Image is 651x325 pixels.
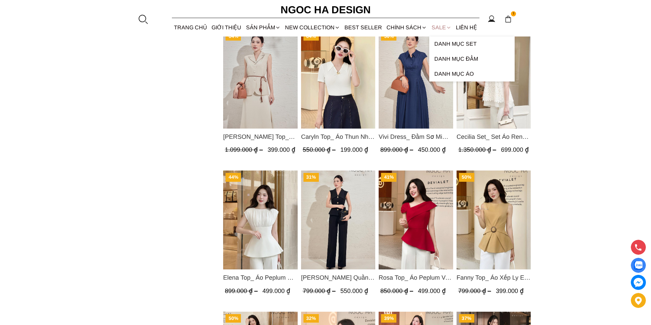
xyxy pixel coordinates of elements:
[458,287,492,294] span: 799.000 ₫
[418,287,446,294] span: 499.000 ₫
[301,171,375,269] a: Product image - Lara Pants_ Quần Suông Trắng Q059
[223,171,298,269] img: Elena Top_ Áo Peplum Cổ Nhún Màu Trắng A1066
[223,30,298,129] a: Product image - Audrey Top_ Áo Vest Linen Dáng Suông A1074
[301,30,375,129] a: Product image - Caryln Top_ Áo Thun Nhún Ngực Tay Cộc Màu Đỏ A1062
[223,171,298,269] a: Product image - Elena Top_ Áo Peplum Cổ Nhún Màu Trắng A1066
[631,275,646,290] a: messenger
[380,146,415,153] span: 899.000 ₫
[379,171,453,269] img: Rosa Top_ Áo Peplum Vai Lệch Xếp Ly Màu Đỏ A1064
[379,132,453,142] span: Vivi Dress_ Đầm Sơ Mi Rớt Vai Bò Lụa Màu Xanh D1000
[340,287,368,294] span: 550.000 ₫
[379,30,453,129] img: Vivi Dress_ Đầm Sơ Mi Rớt Vai Bò Lụa Màu Xanh D1000
[456,273,531,282] a: Link to Fanny Top_ Áo Xếp Ly Eo Sát Nách Màu Bee A1068
[496,287,523,294] span: 399.000 ₫
[456,171,531,269] a: Product image - Fanny Top_ Áo Xếp Ly Eo Sát Nách Màu Bee A1068
[340,146,368,153] span: 199.000 ₫
[268,146,295,153] span: 399.000 ₫
[634,261,642,270] img: Display image
[380,287,415,294] span: 850.000 ₫
[456,30,531,129] a: Product image - Cecilia Set_ Set Áo Ren Cổ Yếm Quần Suông Màu Kem BQ015
[453,18,479,36] a: LIÊN HỆ
[225,287,259,294] span: 899.000 ₫
[429,36,515,51] a: Danh Mục Set
[379,273,453,282] span: Rosa Top_ Áo Peplum Vai Lệch Xếp Ly Màu Đỏ A1064
[429,67,515,82] a: Danh Mục Áo
[223,273,298,282] span: Elena Top_ Áo Peplum Cổ Nhún Màu Trắng A1066
[458,146,498,153] span: 1.350.000 ₫
[302,287,337,294] span: 799.000 ₫
[501,146,528,153] span: 699.000 ₫
[456,171,531,269] img: Fanny Top_ Áo Xếp Ly Eo Sát Nách Màu Bee A1068
[429,51,515,67] a: Danh Mục Đầm
[379,132,453,142] a: Link to Vivi Dress_ Đầm Sơ Mi Rớt Vai Bò Lụa Màu Xanh D1000
[283,18,342,36] a: NEW COLLECTION
[301,30,375,129] img: Caryln Top_ Áo Thun Nhún Ngực Tay Cộc Màu Đỏ A1062
[301,132,375,142] a: Link to Caryln Top_ Áo Thun Nhún Ngực Tay Cộc Màu Đỏ A1062
[418,146,446,153] span: 450.000 ₫
[631,258,646,273] a: Display image
[429,18,453,36] a: SALE
[384,18,429,36] div: Chính sách
[223,30,298,129] img: Audrey Top_ Áo Vest Linen Dáng Suông A1074
[379,30,453,129] a: Product image - Vivi Dress_ Đầm Sơ Mi Rớt Vai Bò Lụa Màu Xanh D1000
[223,273,298,282] a: Link to Elena Top_ Áo Peplum Cổ Nhún Màu Trắng A1066
[456,30,531,129] img: Cecilia Set_ Set Áo Ren Cổ Yếm Quần Suông Màu Kem BQ015
[302,146,337,153] span: 550.000 ₫
[244,18,283,36] div: SẢN PHẨM
[223,132,298,142] span: [PERSON_NAME] Top_ Áo Vest Linen Dáng Suông A1074
[262,287,290,294] span: 499.000 ₫
[225,146,265,153] span: 1.099.000 ₫
[511,11,516,17] span: 1
[172,18,209,36] a: TRANG CHỦ
[274,2,377,18] a: Ngoc Ha Design
[504,15,512,23] img: img-CART-ICON-ksit0nf1
[301,273,375,282] span: [PERSON_NAME] Quần Suông Trắng Q059
[301,273,375,282] a: Link to Lara Pants_ Quần Suông Trắng Q059
[379,273,453,282] a: Link to Rosa Top_ Áo Peplum Vai Lệch Xếp Ly Màu Đỏ A1064
[301,171,375,269] img: Lara Pants_ Quần Suông Trắng Q059
[456,273,531,282] span: Fanny Top_ Áo Xếp Ly Eo Sát Nách Màu Bee A1068
[342,18,384,36] a: BEST SELLER
[456,132,531,142] a: Link to Cecilia Set_ Set Áo Ren Cổ Yếm Quần Suông Màu Kem BQ015
[209,18,244,36] a: GIỚI THIỆU
[379,171,453,269] a: Product image - Rosa Top_ Áo Peplum Vai Lệch Xếp Ly Màu Đỏ A1064
[301,132,375,142] span: Caryln Top_ Áo Thun Nhún Ngực Tay Cộc Màu Đỏ A1062
[223,132,298,142] a: Link to Audrey Top_ Áo Vest Linen Dáng Suông A1074
[456,132,531,142] span: Cecilia Set_ Set Áo Ren Cổ Yếm Quần Suông Màu Kem BQ015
